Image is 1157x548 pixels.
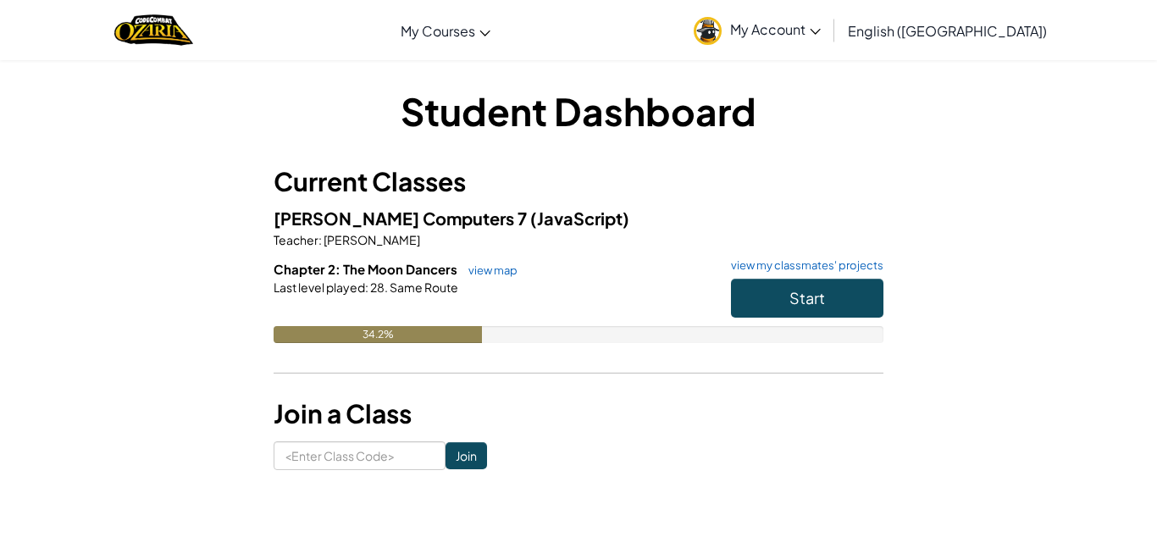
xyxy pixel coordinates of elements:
div: 34.2% [274,326,482,343]
span: Start [789,288,825,307]
span: : [318,232,322,247]
h1: Student Dashboard [274,85,883,137]
input: <Enter Class Code> [274,441,446,470]
span: [PERSON_NAME] Computers 7 [274,208,530,229]
button: Start [731,279,883,318]
span: Last level played [274,280,365,295]
span: Same Route [388,280,458,295]
h3: Current Classes [274,163,883,201]
span: Teacher [274,232,318,247]
a: My Courses [392,8,499,53]
span: [PERSON_NAME] [322,232,420,247]
span: Chapter 2: The Moon Dancers [274,261,460,277]
span: My Courses [401,22,475,40]
a: Ozaria by CodeCombat logo [114,13,193,47]
a: view map [460,263,518,277]
span: 28. [368,280,388,295]
a: My Account [685,3,829,57]
a: English ([GEOGRAPHIC_DATA]) [839,8,1055,53]
img: Home [114,13,193,47]
span: : [365,280,368,295]
input: Join [446,442,487,469]
span: My Account [730,20,821,38]
a: view my classmates' projects [722,260,883,271]
h3: Join a Class [274,395,883,433]
img: avatar [694,17,722,45]
span: (JavaScript) [530,208,629,229]
span: English ([GEOGRAPHIC_DATA]) [848,22,1047,40]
